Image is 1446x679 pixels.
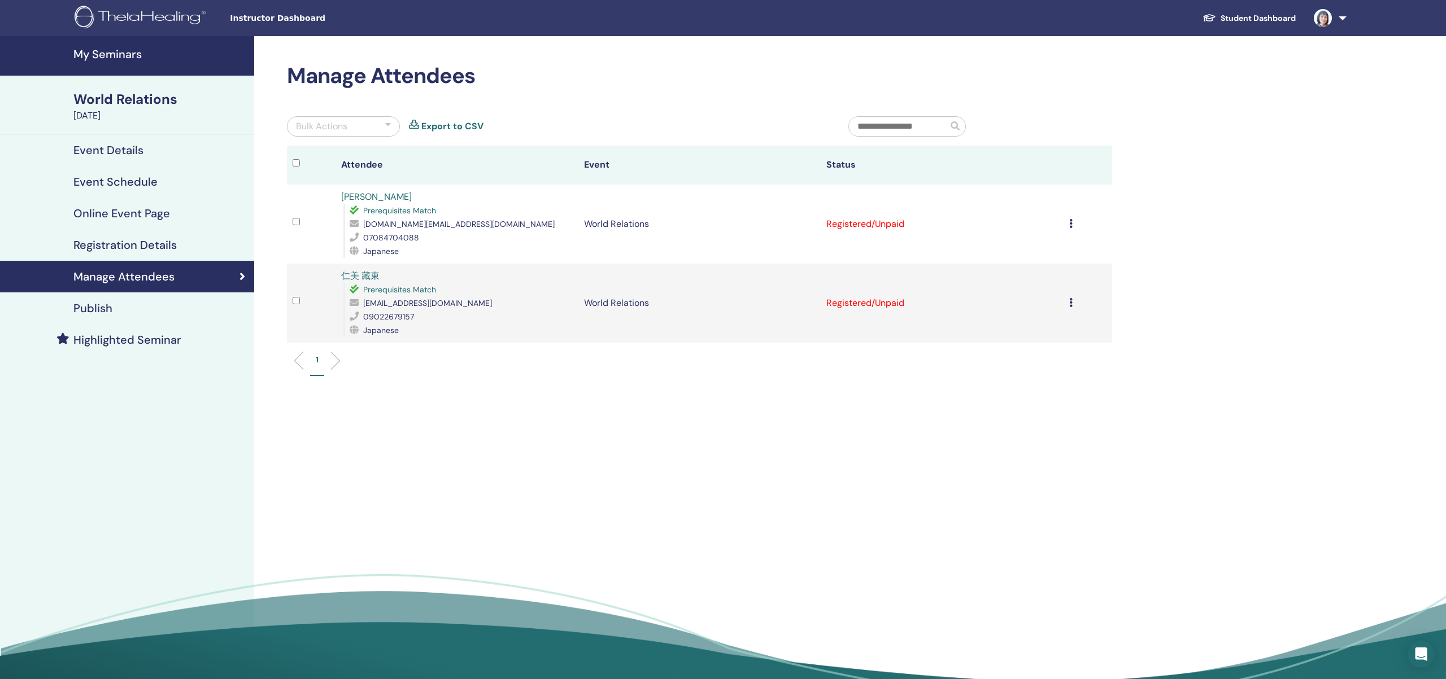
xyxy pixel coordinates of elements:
[73,333,181,347] h4: Highlighted Seminar
[230,12,399,24] span: Instructor Dashboard
[73,301,112,315] h4: Publish
[296,120,347,133] div: Bulk Actions
[1203,13,1216,23] img: graduation-cap-white.svg
[341,270,380,282] a: 仁美 藏東
[73,238,177,252] h4: Registration Details
[363,233,419,243] span: 07084704088
[363,325,399,335] span: Japanese
[1194,8,1305,29] a: Student Dashboard
[363,205,436,216] span: Prerequisites Match
[578,264,821,343] td: World Relations
[363,284,436,295] span: Prerequisites Match
[73,47,247,61] h4: My Seminars
[67,90,254,122] a: World Relations[DATE]
[341,191,412,203] a: [PERSON_NAME]
[578,185,821,264] td: World Relations
[363,246,399,256] span: Japanese
[73,207,170,220] h4: Online Event Page
[336,146,578,185] th: Attendee
[75,6,210,31] img: logo.png
[73,270,175,283] h4: Manage Attendees
[316,354,319,366] p: 1
[363,312,414,322] span: 09022679157
[821,146,1064,185] th: Status
[287,63,1112,89] h2: Manage Attendees
[73,175,158,189] h4: Event Schedule
[73,90,247,109] div: World Relations
[73,143,143,157] h4: Event Details
[363,298,492,308] span: [EMAIL_ADDRESS][DOMAIN_NAME]
[363,219,555,229] span: [DOMAIN_NAME][EMAIL_ADDRESS][DOMAIN_NAME]
[73,109,247,122] div: [DATE]
[1408,641,1435,668] div: Open Intercom Messenger
[421,120,484,133] a: Export to CSV
[578,146,821,185] th: Event
[1314,9,1332,27] img: default.jpg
